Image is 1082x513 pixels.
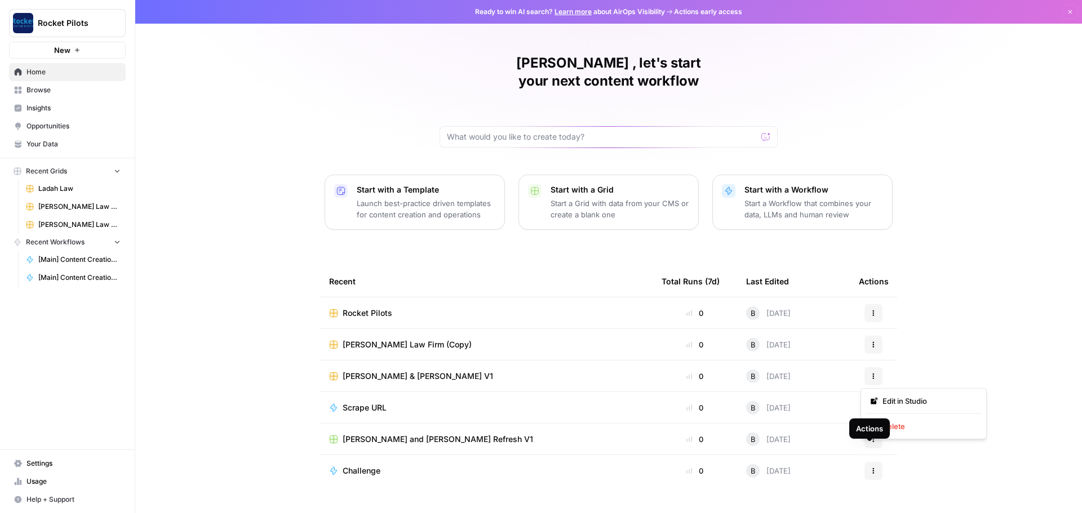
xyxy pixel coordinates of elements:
[13,13,33,33] img: Rocket Pilots Logo
[38,273,121,283] span: [Main] Content Creation Article
[26,85,121,95] span: Browse
[712,175,893,230] button: Start with a WorkflowStart a Workflow that combines your data, LLMs and human review
[329,371,644,382] a: [PERSON_NAME] & [PERSON_NAME] V1
[751,371,756,382] span: B
[38,255,121,265] span: [Main] Content Creation Brief
[555,7,592,16] a: Learn more
[26,139,121,149] span: Your Data
[329,465,644,476] a: Challenge
[9,454,126,472] a: Settings
[662,465,728,476] div: 0
[343,339,472,350] span: [PERSON_NAME] Law Firm (Copy)
[26,103,121,113] span: Insights
[26,67,121,77] span: Home
[343,434,533,445] span: [PERSON_NAME] and [PERSON_NAME] Refresh V1
[746,369,791,383] div: [DATE]
[38,220,121,230] span: [PERSON_NAME] Law Firm (Copy)
[54,44,70,56] span: New
[518,175,699,230] button: Start with a GridStart a Grid with data from your CMS or create a blank one
[329,307,644,319] a: Rocket Pilots
[447,131,757,142] input: What would you like to create today?
[9,63,126,81] a: Home
[751,434,756,445] span: B
[343,307,392,319] span: Rocket Pilots
[662,339,728,350] div: 0
[551,184,689,195] p: Start with a Grid
[475,7,665,17] span: Ready to win AI search? about AirOps Visibility
[329,434,644,445] a: [PERSON_NAME] and [PERSON_NAME] Refresh V1
[9,99,126,117] a: Insights
[343,371,493,382] span: [PERSON_NAME] & [PERSON_NAME] V1
[9,234,126,251] button: Recent Workflows
[26,166,67,176] span: Recent Grids
[329,402,644,413] a: Scrape URL
[751,402,756,413] span: B
[440,54,778,90] h1: [PERSON_NAME] , let's start your next content workflow
[357,184,495,195] p: Start with a Template
[859,266,889,297] div: Actions
[21,198,126,216] a: [PERSON_NAME] Law Firm
[662,371,728,382] div: 0
[9,472,126,490] a: Usage
[751,465,756,476] span: B
[744,184,883,195] p: Start with a Workflow
[9,490,126,508] button: Help + Support
[746,306,791,320] div: [DATE]
[26,494,121,505] span: Help + Support
[38,184,121,194] span: Ladah Law
[357,198,495,220] p: Launch best-practice driven templates for content creation and operations
[329,266,644,297] div: Recent
[551,198,689,220] p: Start a Grid with data from your CMS or create a blank one
[9,9,126,37] button: Workspace: Rocket Pilots
[38,202,121,212] span: [PERSON_NAME] Law Firm
[38,17,106,29] span: Rocket Pilots
[662,307,728,319] div: 0
[9,163,126,180] button: Recent Grids
[329,339,644,350] a: [PERSON_NAME] Law Firm (Copy)
[9,81,126,99] a: Browse
[26,121,121,131] span: Opportunities
[746,401,791,414] div: [DATE]
[744,198,883,220] p: Start a Workflow that combines your data, LLMs and human review
[662,266,720,297] div: Total Runs (7d)
[26,237,85,247] span: Recent Workflows
[26,476,121,487] span: Usage
[883,395,973,407] span: Edit in Studio
[21,269,126,287] a: [Main] Content Creation Article
[9,117,126,135] a: Opportunities
[343,402,387,413] span: Scrape URL
[674,7,742,17] span: Actions early access
[751,339,756,350] span: B
[662,402,728,413] div: 0
[662,434,728,445] div: 0
[26,458,121,469] span: Settings
[746,464,791,478] div: [DATE]
[21,216,126,234] a: [PERSON_NAME] Law Firm (Copy)
[9,135,126,153] a: Your Data
[343,465,380,476] span: Challenge
[751,307,756,319] span: B
[9,42,126,59] button: New
[21,180,126,198] a: Ladah Law
[746,266,789,297] div: Last Edited
[325,175,505,230] button: Start with a TemplateLaunch best-practice driven templates for content creation and operations
[856,423,883,434] div: Actions
[21,251,126,269] a: [Main] Content Creation Brief
[746,338,791,351] div: [DATE]
[883,421,973,432] span: Delete
[746,432,791,446] div: [DATE]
